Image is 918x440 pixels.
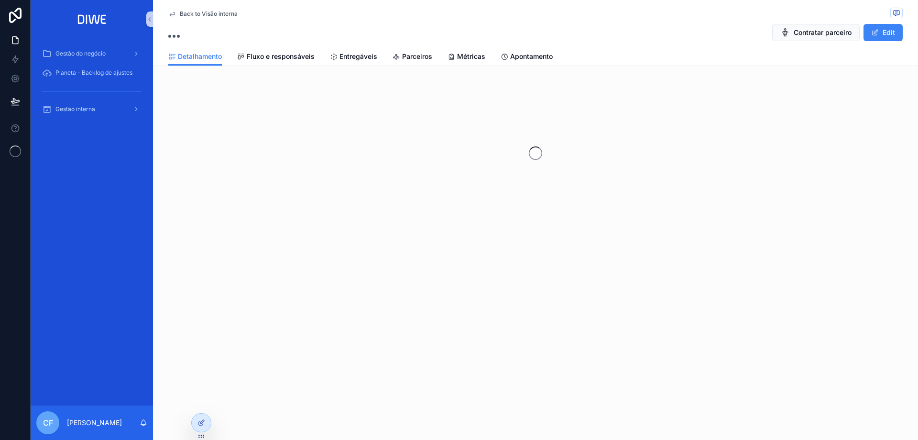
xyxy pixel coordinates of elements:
[501,48,553,67] a: Apontamento
[237,48,315,67] a: Fluxo e responsáveis
[36,45,147,62] a: Gestão do negócio
[457,52,485,61] span: Métricas
[67,418,122,428] p: [PERSON_NAME]
[180,10,238,18] span: Back to Visão interna
[402,52,432,61] span: Parceiros
[168,48,222,66] a: Detalhamento
[794,28,852,37] span: Contratar parceiro
[43,417,53,429] span: CF
[772,24,860,41] button: Contratar parceiro
[339,52,377,61] span: Entregáveis
[36,101,147,118] a: Gestão interna
[510,52,553,61] span: Apontamento
[863,24,903,41] button: Edit
[330,48,377,67] a: Entregáveis
[178,52,222,61] span: Detalhamento
[55,105,95,113] span: Gestão interna
[168,10,238,18] a: Back to Visão interna
[55,50,106,57] span: Gestão do negócio
[393,48,432,67] a: Parceiros
[247,52,315,61] span: Fluxo e responsáveis
[75,11,109,27] img: App logo
[36,64,147,81] a: Planeta - Backlog de ajustes
[448,48,485,67] a: Métricas
[55,69,132,77] span: Planeta - Backlog de ajustes
[31,38,153,130] div: scrollable content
